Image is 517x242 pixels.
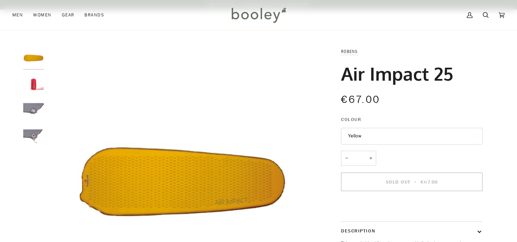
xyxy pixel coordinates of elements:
[229,5,288,25] img: Booley
[341,151,352,166] button: −
[341,128,482,145] button: Yellow
[412,179,419,185] span: •
[23,74,44,95] img: Robens Air Impact 25 - Booley Galway
[341,116,361,123] span: Colour
[365,151,376,166] button: +
[62,12,74,18] span: Gear
[341,173,482,191] button: Sold Out • €67.00
[23,48,44,68] img: Robens Air Impact 25 - Booley Galway
[386,179,411,185] span: Sold Out
[341,222,482,240] button: Description
[23,126,44,147] img: Robens Air Impact 25 - Booley Galway
[421,179,438,185] span: €67.00
[341,93,380,107] span: €67.00
[33,12,51,18] span: Women
[84,12,104,18] span: Brands
[23,100,44,121] img: Robens Air Impact 25 - Booley Galway
[12,12,23,18] span: Men
[341,62,453,85] h1: Air Impact 25
[341,49,358,54] a: Robens
[341,151,376,166] input: Quantity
